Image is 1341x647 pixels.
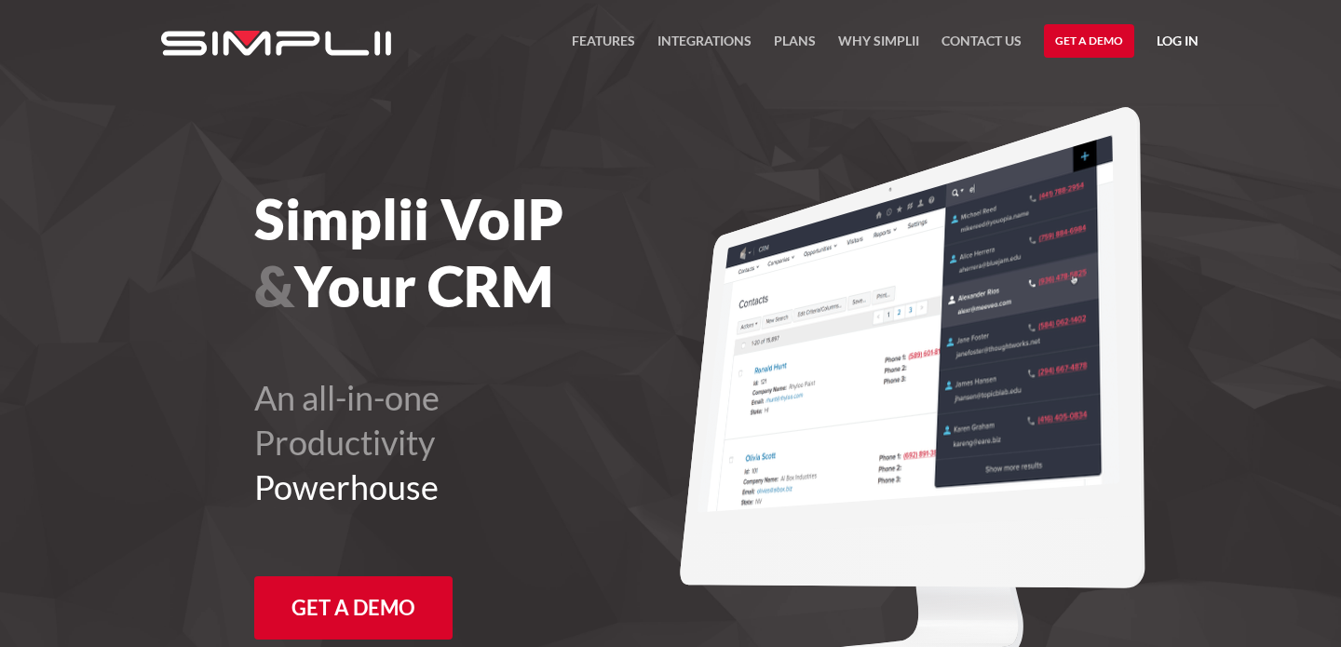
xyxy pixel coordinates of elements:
[838,30,919,63] a: Why Simplii
[572,30,635,63] a: FEATURES
[774,30,816,63] a: Plans
[161,31,391,56] img: Simplii
[254,185,773,319] h1: Simplii VoIP Your CRM
[1157,30,1199,58] a: Log in
[657,30,752,63] a: Integrations
[941,30,1022,63] a: Contact US
[254,252,294,319] span: &
[254,375,773,509] h2: An all-in-one Productivity
[254,466,439,507] span: Powerhouse
[254,576,453,640] a: Get a Demo
[1044,24,1134,58] a: Get a Demo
